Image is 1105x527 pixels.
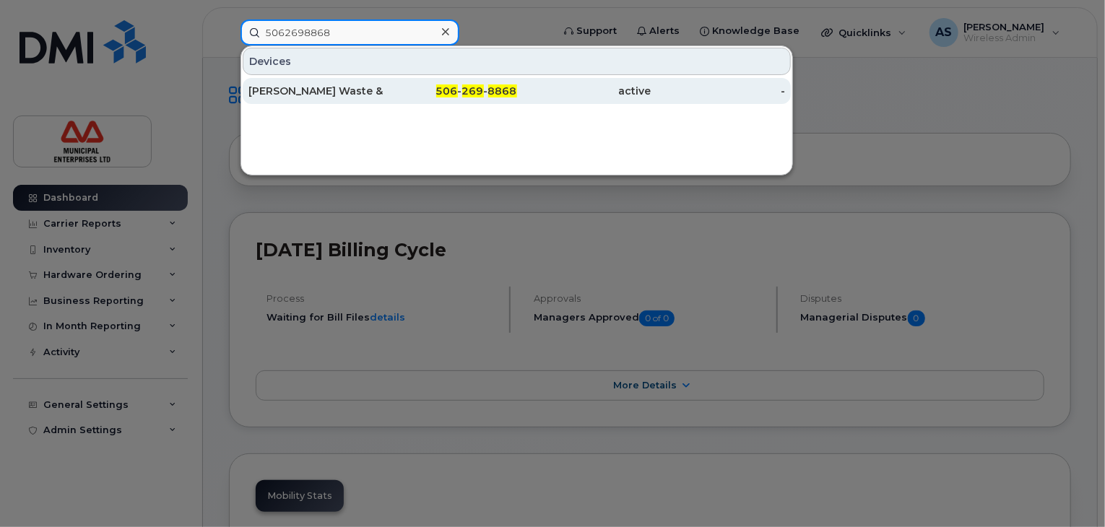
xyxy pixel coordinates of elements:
span: 8868 [488,84,517,97]
span: 269 [462,84,484,97]
div: [PERSON_NAME] Waste & Recycling Sd7 -2 [248,84,383,98]
div: - [651,84,785,98]
div: - - [383,84,517,98]
div: Devices [243,48,791,75]
a: [PERSON_NAME] Waste & Recycling Sd7 -2506-269-8868active- [243,78,791,104]
div: active [517,84,651,98]
span: 506 [436,84,458,97]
